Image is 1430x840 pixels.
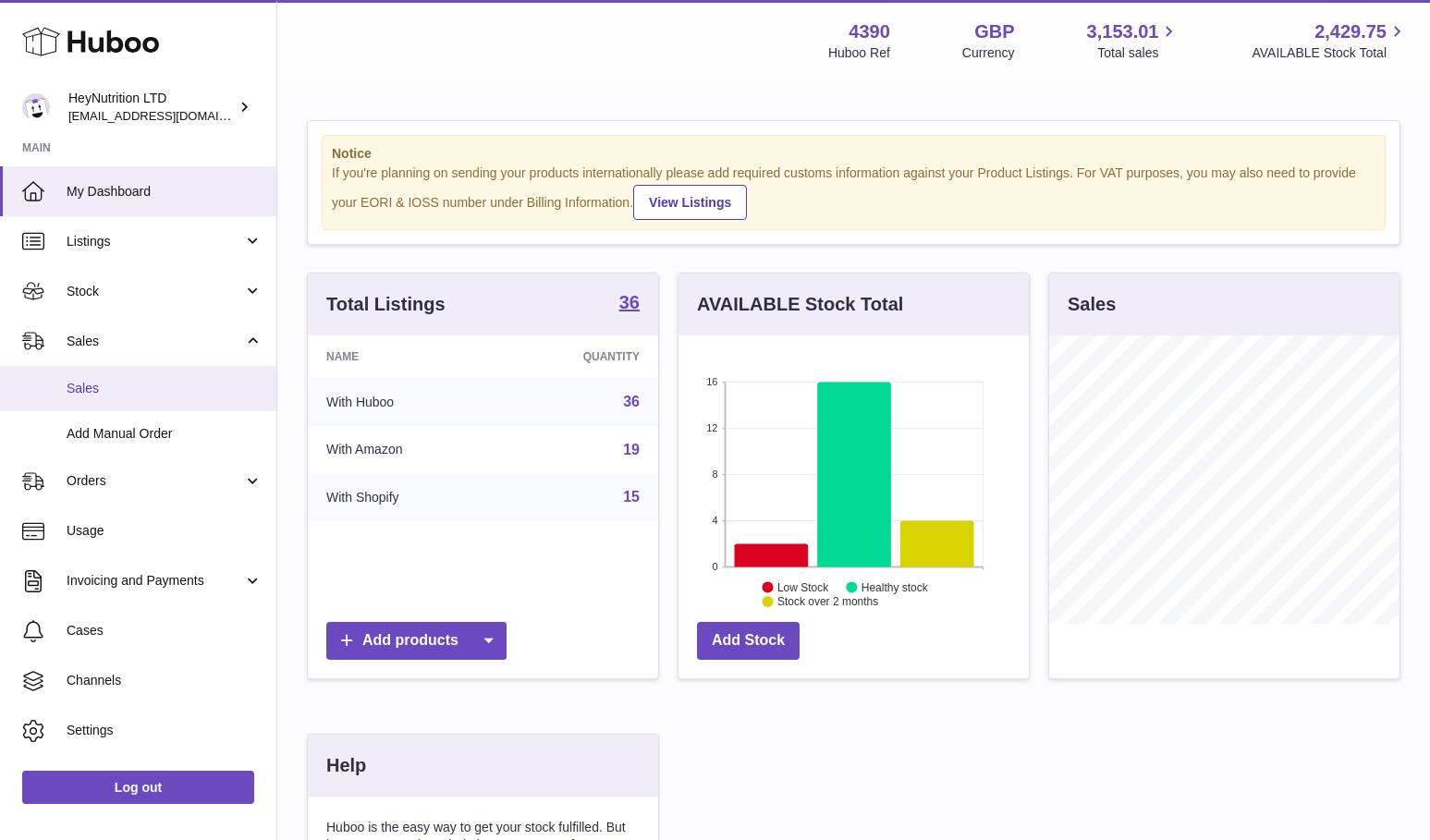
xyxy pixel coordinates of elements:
text: 16 [706,376,717,387]
text: 4 [712,515,717,526]
span: [EMAIL_ADDRESS][DOMAIN_NAME] [68,108,272,123]
strong: Notice [332,145,1375,163]
a: Log out [22,771,254,804]
strong: GBP [974,19,1014,44]
td: With Huboo [308,378,499,426]
span: AVAILABLE Stock Total [1252,44,1408,62]
a: Add Stock [697,622,800,660]
span: Channels [67,672,263,689]
a: 3,153.01 Total sales [1087,19,1180,62]
div: Huboo Ref [828,44,890,62]
a: 15 [623,489,640,505]
span: Cases [67,622,263,639]
th: Name [308,335,499,378]
h3: Help [326,753,366,778]
span: Total sales [1097,44,1179,62]
th: Quantity [499,335,658,378]
text: Stock over 2 months [777,595,878,608]
div: HeyNutrition LTD [68,90,235,125]
td: With Shopify [308,473,499,521]
h3: AVAILABLE Stock Total [697,292,903,317]
a: 36 [623,394,640,409]
span: Listings [67,233,243,250]
a: 36 [619,293,640,315]
span: Sales [67,333,243,350]
strong: 4390 [849,19,890,44]
span: 3,153.01 [1087,19,1159,44]
span: Settings [67,722,263,739]
a: View Listings [633,185,747,220]
text: 8 [712,469,717,480]
span: 2,429.75 [1314,19,1387,44]
div: Currency [962,44,1015,62]
img: info@heynutrition.com [22,93,50,121]
strong: 36 [619,293,640,311]
h3: Sales [1068,292,1116,317]
span: Invoicing and Payments [67,572,243,590]
text: Low Stock [777,580,829,593]
text: 0 [712,561,717,572]
text: 12 [706,422,717,433]
text: Healthy stock [862,580,929,593]
span: Usage [67,522,263,540]
a: 19 [623,442,640,457]
span: Stock [67,283,243,300]
span: Sales [67,380,263,397]
span: Orders [67,472,243,490]
span: My Dashboard [67,183,263,201]
a: 2,429.75 AVAILABLE Stock Total [1252,19,1408,62]
h3: Total Listings [326,292,446,317]
div: If you're planning on sending your products internationally please add required customs informati... [332,164,1375,220]
td: With Amazon [308,426,499,474]
span: Add Manual Order [67,425,263,443]
a: Add products [326,622,507,660]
